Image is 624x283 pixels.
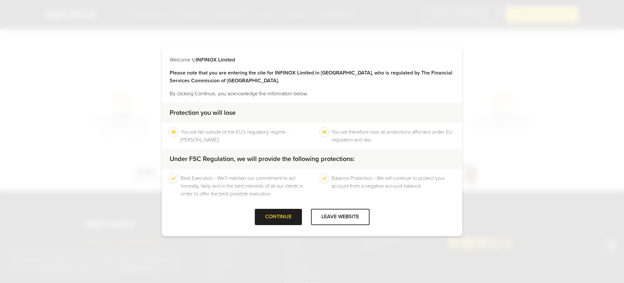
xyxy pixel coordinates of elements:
[311,209,370,225] div: LEAVE WEBSITE
[181,174,304,198] li: Best Execution - We’ll maintain our commitment to act honestly, fairly and in the best interests ...
[170,90,454,98] p: By clicking Continue, you acknowledge the information below.
[196,57,235,63] strong: INFINOX Limited
[331,174,454,198] li: Balance Protection - We will continue to protect your account from a negative account balance.
[255,209,302,225] div: CONTINUE
[331,128,454,144] li: You will therefore lose all protections afforded under EU regulation and law.
[170,70,452,84] strong: Please note that you are entering the site for INFINOX Limited in [GEOGRAPHIC_DATA], who is regul...
[170,155,355,163] strong: Under FSC Regulation, we will provide the following protections:
[181,128,304,144] li: You will fall outside of the EU's regulatory regime - [PERSON_NAME].
[170,56,454,64] p: Welcome to
[170,109,236,117] strong: Protection you will lose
